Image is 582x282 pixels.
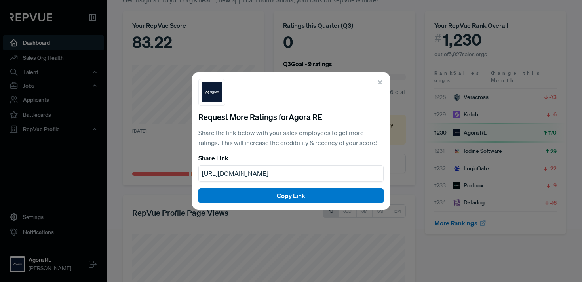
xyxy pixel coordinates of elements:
h5: Request More Ratings for Agora RE [198,112,384,122]
img: Agora RE [202,82,222,102]
p: Share the link below with your sales employees to get more ratings. This will increase the credib... [198,128,384,148]
h6: Share Link [198,154,384,162]
button: Copy Link [198,188,384,203]
span: [URL][DOMAIN_NAME] [202,170,268,177]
